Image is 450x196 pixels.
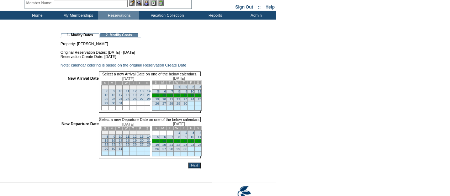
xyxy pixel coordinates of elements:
[164,90,166,93] a: 6
[198,90,201,93] a: 11
[200,85,201,89] a: 4
[191,94,194,97] a: 17
[126,93,129,97] a: 18
[133,139,136,142] a: 19
[164,135,166,139] a: 6
[105,97,108,101] a: 22
[171,135,173,139] a: 7
[119,93,122,97] a: 17
[129,127,137,131] td: T
[185,90,187,93] a: 9
[140,97,143,101] a: 27
[195,81,202,85] td: S
[147,139,150,142] a: 21
[105,93,108,97] a: 15
[123,127,130,131] td: W
[137,85,144,89] td: 6
[126,97,129,101] a: 25
[112,139,115,142] a: 16
[162,102,166,105] a: 27
[101,85,108,89] td: 1
[119,135,122,138] a: 10
[191,97,194,101] a: 24
[137,81,144,85] td: F
[119,101,122,105] a: 31
[191,139,194,143] a: 17
[133,93,136,97] a: 19
[198,97,201,101] a: 25
[157,135,159,139] a: 5
[194,11,235,20] td: Reports
[152,81,159,85] td: S
[113,89,115,93] a: 9
[178,131,180,134] a: 1
[147,143,150,146] a: 28
[188,163,201,168] input: Next
[116,127,123,131] td: T
[123,131,130,135] td: 4
[265,5,275,10] a: Help
[61,33,99,37] td: 1. Modify Dates
[112,93,115,97] a: 16
[162,143,166,147] a: 20
[152,126,159,130] td: S
[176,97,180,101] a: 22
[101,127,108,131] td: S
[176,143,180,147] a: 22
[198,94,201,97] a: 18
[99,117,201,122] td: Select a new Departure Date on one of the below calendars.
[169,97,173,101] a: 21
[187,126,195,130] td: F
[159,81,166,85] td: M
[169,102,173,105] a: 28
[133,143,136,146] a: 26
[144,127,151,131] td: S
[147,135,150,138] a: 14
[200,131,201,134] a: 4
[258,5,261,10] span: ::
[187,81,195,85] td: F
[157,90,159,93] a: 5
[147,89,150,93] a: 14
[195,126,202,130] td: S
[126,135,129,138] a: 11
[112,101,115,105] a: 30
[112,143,115,146] a: 23
[169,143,173,147] a: 21
[119,139,122,142] a: 17
[185,131,187,134] a: 2
[184,147,187,151] a: 30
[16,11,57,20] td: Home
[155,97,159,101] a: 19
[155,143,159,147] a: 19
[147,93,150,97] a: 21
[191,90,194,93] a: 10
[185,135,187,139] a: 9
[60,54,201,59] td: Reservation Create Date: [DATE]
[108,131,116,135] td: 2
[62,122,99,158] td: New Departure Date
[116,81,123,85] td: T
[137,131,144,135] td: 6
[108,81,116,85] td: M
[235,11,276,20] td: Admin
[184,143,187,147] a: 23
[169,139,173,143] a: 14
[119,143,122,146] a: 24
[123,81,130,85] td: W
[235,5,253,10] a: Sign Out
[144,131,151,135] td: 7
[155,147,159,151] a: 26
[176,147,180,151] a: 29
[126,89,129,93] a: 11
[192,131,194,134] a: 3
[105,101,108,105] a: 29
[178,85,180,89] a: 1
[105,139,108,142] a: 15
[176,94,180,97] a: 15
[169,147,173,151] a: 28
[101,81,108,85] td: S
[119,97,122,101] a: 24
[140,143,143,146] a: 27
[106,135,108,138] a: 8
